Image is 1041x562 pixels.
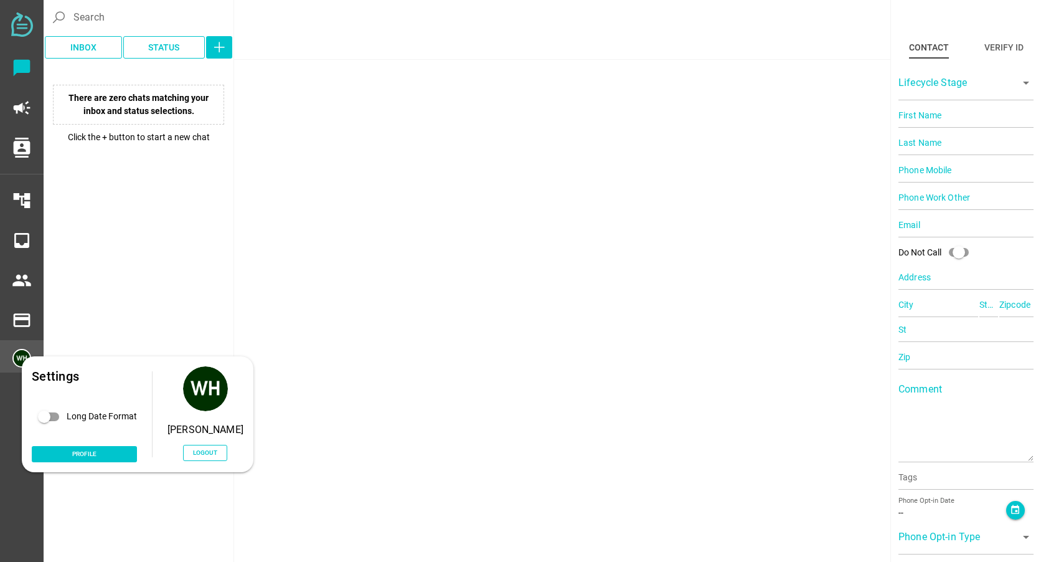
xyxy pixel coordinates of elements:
[12,231,32,250] i: inbox
[47,131,230,144] p: Click the + button to start a new chat
[999,292,1034,317] input: Zipcode
[53,85,224,125] p: There are zero chats matching your inbox and status selections.
[1019,75,1034,90] i: arrow_drop_down
[12,138,32,158] i: contacts
[45,36,122,59] button: Inbox
[193,447,217,458] span: Logout
[183,445,227,461] button: Logout
[898,474,1034,488] input: Tags
[11,12,33,37] img: svg+xml;base64,PD94bWwgdmVyc2lvbj0iMS4wIiBlbmNvZGluZz0iVVRGLTgiPz4KPHN2ZyB2ZXJzaW9uPSIxLjEiIHZpZX...
[70,40,97,55] span: Inbox
[898,292,978,317] input: City
[148,40,179,55] span: Status
[898,103,1034,128] input: First Name
[12,191,32,211] i: account_tree
[123,36,205,59] button: Status
[898,388,1034,461] textarea: Comment
[12,310,32,330] i: payment
[898,240,976,265] div: Do Not Call
[898,345,1034,369] input: Zip
[12,270,32,290] i: people
[183,366,228,411] img: 5edff51079ed9903661a2266.png
[898,265,1034,290] input: Address
[72,449,97,459] span: Profile
[898,317,1034,342] input: St
[898,212,1034,237] input: Email
[32,404,137,429] div: Long Date Format
[898,507,1006,520] div: --
[1010,505,1020,515] i: event
[167,421,243,439] div: [PERSON_NAME]
[898,185,1034,210] input: Phone Work Other
[32,446,137,462] a: Profile
[909,40,949,55] div: Contact
[32,366,137,386] div: Settings
[12,98,32,118] i: campaign
[984,40,1024,55] div: Verify ID
[1019,530,1034,545] i: arrow_drop_down
[898,130,1034,155] input: Last Name
[67,410,137,423] div: Long Date Format
[898,158,1034,183] input: Phone Mobile
[12,58,32,78] i: chat_bubble
[12,349,31,368] img: 5edff51079ed9903661a2266-30.png
[898,246,941,259] div: Do Not Call
[898,496,1006,507] div: Phone Opt-in Date
[979,292,998,317] input: State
